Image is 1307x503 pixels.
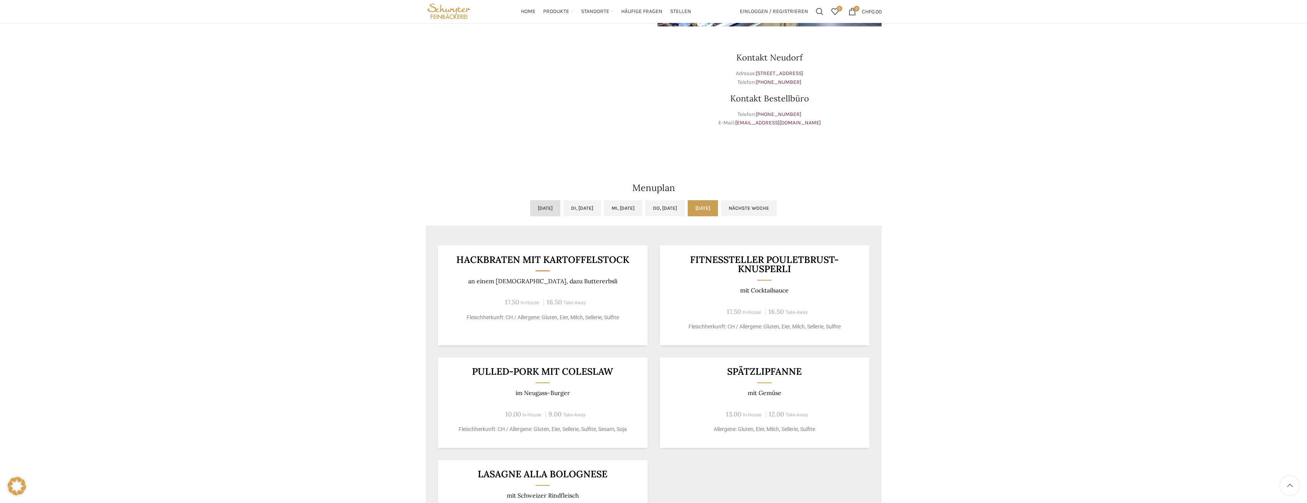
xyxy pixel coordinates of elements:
[505,298,519,306] span: 17.50
[756,111,801,118] a: [PHONE_NUMBER]
[426,183,882,193] h2: Menuplan
[543,4,573,19] a: Produkte
[581,8,609,15] span: Standorte
[688,200,718,216] a: [DATE]
[621,8,662,15] span: Häufige Fragen
[669,323,860,331] p: Fleischherkunft: CH / Allergene: Gluten, Eier, Milch, Sellerie, Sulfite
[743,412,762,418] span: In-House
[1280,476,1299,495] a: Scroll to top button
[447,314,638,322] p: Fleischherkunft: CH / Allergene: Gluten, Eier, Milch, Sellerie, Sulfite
[669,367,860,376] h3: Spätzlipfanne
[658,110,882,127] p: Telefon: E-Mail:
[726,410,741,418] span: 13.00
[447,492,638,499] p: mit Schweizer Rindfleisch
[658,94,882,103] h3: Kontakt Bestellbüro
[621,4,662,19] a: Häufige Fragen
[736,4,812,19] a: Einloggen / Registrieren
[447,469,638,479] h3: Lasagne alla Bolognese
[604,200,642,216] a: Mi, [DATE]
[756,79,801,85] a: [PHONE_NUMBER]
[669,255,860,274] h3: Fitnessteller Pouletbrust-Knusperli
[547,298,562,306] span: 16.50
[768,307,784,316] span: 16.50
[845,4,885,19] a: 0 CHF0.00
[447,389,638,397] p: im Neugass-Burger
[727,307,741,316] span: 17.50
[670,8,691,15] span: Stellen
[522,412,541,418] span: In-House
[837,6,842,11] span: 0
[426,8,473,14] a: Site logo
[827,4,843,19] a: 0
[543,8,569,15] span: Produkte
[658,53,882,62] h3: Kontakt Neudorf
[786,412,808,418] span: Take-Away
[740,9,808,14] span: Einloggen / Registrieren
[735,119,821,126] a: [EMAIL_ADDRESS][DOMAIN_NAME]
[862,8,871,15] span: CHF
[563,200,601,216] a: Di, [DATE]
[549,410,562,418] span: 9.00
[447,278,638,285] p: an einem [DEMOGRAPHIC_DATA], dazu Buttererbsli
[521,8,535,15] span: Home
[447,425,638,433] p: Fleischherkunft: CH / Allergene: Gluten, Eier, Sellerie, Sulfite, Sesam, Soja
[530,200,560,216] a: [DATE]
[505,410,521,418] span: 10.00
[669,425,860,433] p: Allergene: Gluten, Eier, Milch, Sellerie, Sulfite
[742,310,761,315] span: In-House
[854,6,859,11] span: 0
[769,410,784,418] span: 12.00
[563,412,586,418] span: Take-Away
[581,4,614,19] a: Standorte
[812,4,827,19] a: Suchen
[862,8,882,15] bdi: 0.00
[721,200,777,216] a: Nächste Woche
[658,69,882,87] p: Adresse: Telefon:
[563,300,586,305] span: Take-Away
[521,4,535,19] a: Home
[756,70,803,77] a: [STREET_ADDRESS]
[827,4,843,19] div: Meine Wunschliste
[426,34,650,149] iframe: schwyter martinsbruggstrasse
[521,300,539,305] span: In-House
[447,255,638,265] h3: Hackbraten mit Kartoffelstock
[669,389,860,397] p: mit Gemüse
[476,4,736,19] div: Main navigation
[670,4,691,19] a: Stellen
[669,287,860,294] p: mit Cocktailsauce
[447,367,638,376] h3: Pulled-Pork mit Coleslaw
[645,200,685,216] a: Do, [DATE]
[785,310,808,315] span: Take-Away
